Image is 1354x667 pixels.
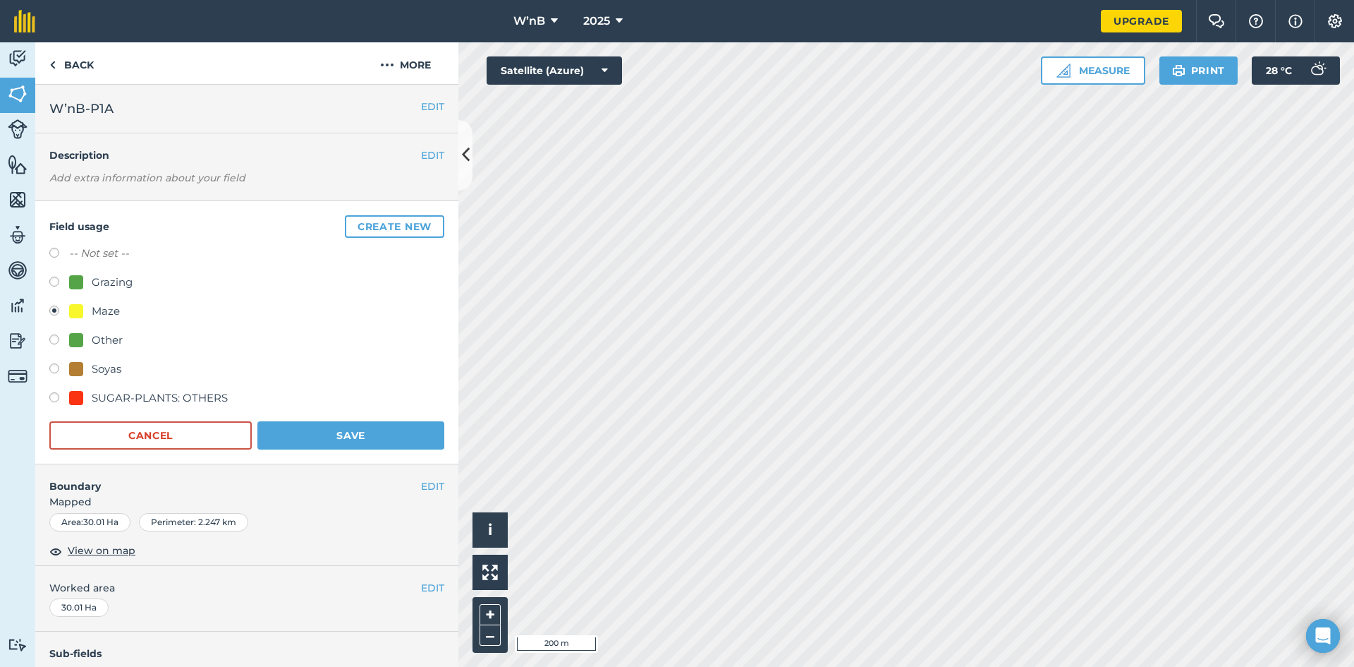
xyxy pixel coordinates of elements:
div: Grazing [92,274,133,291]
img: svg+xml;base64,PD94bWwgdmVyc2lvbj0iMS4wIiBlbmNvZGluZz0idXRmLTgiPz4KPCEtLSBHZW5lcmF0b3I6IEFkb2JlIE... [8,366,28,386]
h4: Description [49,148,444,163]
img: svg+xml;base64,PHN2ZyB4bWxucz0iaHR0cDovL3d3dy53My5vcmcvMjAwMC9zdmciIHdpZHRoPSI1NiIgaGVpZ2h0PSI2MC... [8,189,28,210]
button: + [480,604,501,625]
button: Save [257,421,444,450]
img: svg+xml;base64,PD94bWwgdmVyc2lvbj0iMS4wIiBlbmNvZGluZz0idXRmLTgiPz4KPCEtLSBHZW5lcmF0b3I6IEFkb2JlIE... [8,119,28,139]
a: Back [35,42,108,84]
button: Measure [1041,56,1145,85]
img: svg+xml;base64,PD94bWwgdmVyc2lvbj0iMS4wIiBlbmNvZGluZz0idXRmLTgiPz4KPCEtLSBHZW5lcmF0b3I6IEFkb2JlIE... [8,224,28,246]
a: Upgrade [1101,10,1182,32]
div: SUGAR-PLANTS: OTHERS [92,390,228,407]
img: svg+xml;base64,PHN2ZyB4bWxucz0iaHR0cDovL3d3dy53My5vcmcvMjAwMC9zdmciIHdpZHRoPSI5IiBoZWlnaHQ9IjI0Ii... [49,56,56,73]
button: i [472,512,508,548]
button: Cancel [49,421,252,450]
button: More [353,42,458,84]
img: svg+xml;base64,PHN2ZyB4bWxucz0iaHR0cDovL3d3dy53My5vcmcvMjAwMC9zdmciIHdpZHRoPSIyMCIgaGVpZ2h0PSIyNC... [380,56,394,73]
img: svg+xml;base64,PHN2ZyB4bWxucz0iaHR0cDovL3d3dy53My5vcmcvMjAwMC9zdmciIHdpZHRoPSI1NiIgaGVpZ2h0PSI2MC... [8,83,28,104]
span: 28 ° C [1266,56,1292,85]
button: View on map [49,543,135,560]
img: Two speech bubbles overlapping with the left bubble in the forefront [1208,14,1225,28]
img: A cog icon [1326,14,1343,28]
span: Mapped [35,494,458,510]
div: Area : 30.01 Ha [49,513,130,531]
button: Create new [345,215,444,238]
button: EDIT [421,148,444,163]
button: 28 °C [1252,56,1340,85]
img: svg+xml;base64,PD94bWwgdmVyc2lvbj0iMS4wIiBlbmNvZGluZz0idXRmLTgiPz4KPCEtLSBHZW5lcmF0b3I6IEFkb2JlIE... [1303,56,1331,85]
img: svg+xml;base64,PHN2ZyB4bWxucz0iaHR0cDovL3d3dy53My5vcmcvMjAwMC9zdmciIHdpZHRoPSIxOCIgaGVpZ2h0PSIyNC... [49,543,62,560]
span: W’nB-P1A [49,99,114,119]
img: A question mark icon [1248,14,1264,28]
img: svg+xml;base64,PHN2ZyB4bWxucz0iaHR0cDovL3d3dy53My5vcmcvMjAwMC9zdmciIHdpZHRoPSIxOSIgaGVpZ2h0PSIyNC... [1172,62,1185,79]
span: W’nB [513,13,545,30]
button: – [480,625,501,646]
img: svg+xml;base64,PD94bWwgdmVyc2lvbj0iMS4wIiBlbmNvZGluZz0idXRmLTgiPz4KPCEtLSBHZW5lcmF0b3I6IEFkb2JlIE... [8,48,28,69]
div: Maze [92,303,120,320]
span: View on map [68,543,135,558]
img: svg+xml;base64,PD94bWwgdmVyc2lvbj0iMS4wIiBlbmNvZGluZz0idXRmLTgiPz4KPCEtLSBHZW5lcmF0b3I6IEFkb2JlIE... [8,295,28,316]
img: svg+xml;base64,PD94bWwgdmVyc2lvbj0iMS4wIiBlbmNvZGluZz0idXRmLTgiPz4KPCEtLSBHZW5lcmF0b3I6IEFkb2JlIE... [8,330,28,351]
button: EDIT [421,479,444,494]
img: svg+xml;base64,PD94bWwgdmVyc2lvbj0iMS4wIiBlbmNvZGluZz0idXRmLTgiPz4KPCEtLSBHZW5lcmF0b3I6IEFkb2JlIE... [8,260,28,281]
div: Open Intercom Messenger [1306,619,1340,653]
button: EDIT [421,580,444,596]
button: EDIT [421,99,444,114]
img: svg+xml;base64,PHN2ZyB4bWxucz0iaHR0cDovL3d3dy53My5vcmcvMjAwMC9zdmciIHdpZHRoPSI1NiIgaGVpZ2h0PSI2MC... [8,154,28,175]
div: 30.01 Ha [49,599,109,617]
h4: Field usage [49,215,444,238]
div: Soyas [92,361,121,378]
label: -- Not set -- [69,245,129,262]
img: Ruler icon [1056,64,1071,78]
em: Add extra information about your field [49,172,245,184]
h4: Sub-fields [35,646,458,661]
h4: Boundary [35,464,421,494]
img: fieldmargin Logo [14,10,35,32]
img: svg+xml;base64,PD94bWwgdmVyc2lvbj0iMS4wIiBlbmNvZGluZz0idXRmLTgiPz4KPCEtLSBHZW5lcmF0b3I6IEFkb2JlIE... [8,638,28,651]
div: Perimeter : 2.247 km [139,513,248,531]
span: 2025 [583,13,610,30]
span: Worked area [49,580,444,596]
button: Satellite (Azure) [487,56,622,85]
img: Four arrows, one pointing top left, one top right, one bottom right and the last bottom left [482,565,498,580]
span: i [488,521,492,539]
img: svg+xml;base64,PHN2ZyB4bWxucz0iaHR0cDovL3d3dy53My5vcmcvMjAwMC9zdmciIHdpZHRoPSIxNyIgaGVpZ2h0PSIxNy... [1288,13,1303,30]
div: Other [92,332,123,349]
button: Print [1159,56,1238,85]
